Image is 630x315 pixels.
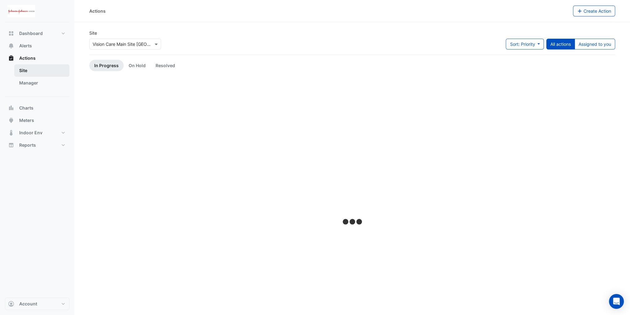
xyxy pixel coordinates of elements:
[8,130,14,136] app-icon: Indoor Env
[5,139,69,151] button: Reports
[19,105,33,111] span: Charts
[573,6,615,16] button: Create Action
[124,60,151,71] a: On Hold
[14,77,69,89] a: Manager
[510,41,535,47] span: Sort: Priority
[584,8,611,14] span: Create Action
[19,30,43,37] span: Dashboard
[5,64,69,92] div: Actions
[8,105,14,111] app-icon: Charts
[8,117,14,123] app-icon: Meters
[14,64,69,77] a: Site
[89,8,106,14] div: Actions
[89,60,124,71] a: In Progress
[5,52,69,64] button: Actions
[19,130,42,136] span: Indoor Env
[8,142,14,148] app-icon: Reports
[19,142,36,148] span: Reports
[5,40,69,52] button: Alerts
[5,127,69,139] button: Indoor Env
[19,55,36,61] span: Actions
[575,39,615,50] button: Assigned to you
[89,30,97,36] label: Site
[8,43,14,49] app-icon: Alerts
[5,27,69,40] button: Dashboard
[5,298,69,310] button: Account
[19,117,34,123] span: Meters
[546,39,575,50] button: All actions
[8,55,14,61] app-icon: Actions
[506,39,544,50] button: Sort: Priority
[19,301,37,307] span: Account
[5,114,69,127] button: Meters
[7,5,35,17] img: Company Logo
[19,43,32,49] span: Alerts
[151,60,180,71] a: Resolved
[609,294,624,309] div: Open Intercom Messenger
[8,30,14,37] app-icon: Dashboard
[5,102,69,114] button: Charts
